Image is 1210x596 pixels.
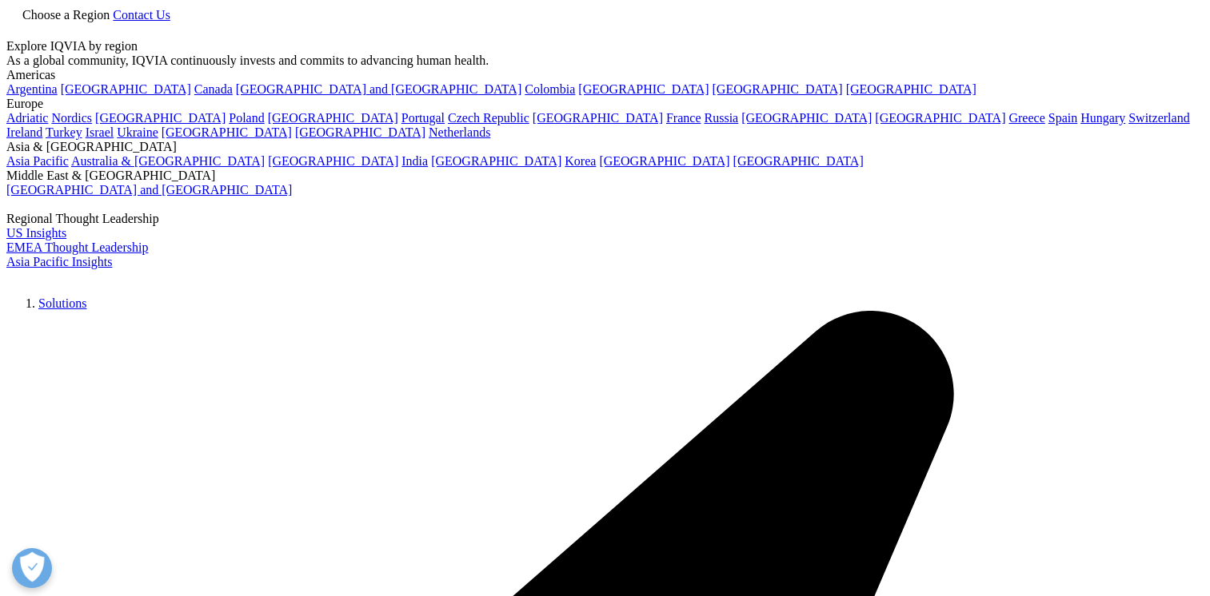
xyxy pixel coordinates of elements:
a: [GEOGRAPHIC_DATA] [599,154,729,168]
a: [GEOGRAPHIC_DATA] and [GEOGRAPHIC_DATA] [6,183,292,197]
a: [GEOGRAPHIC_DATA] [268,111,398,125]
button: Açık Tercihler [12,548,52,588]
a: Solutions [38,296,86,310]
a: Ireland [6,125,42,139]
div: Asia & [GEOGRAPHIC_DATA] [6,140,1204,154]
a: Poland [229,111,264,125]
a: [GEOGRAPHIC_DATA] and [GEOGRAPHIC_DATA] [236,82,521,96]
div: Europe [6,97,1204,111]
a: Korea [565,154,596,168]
a: Asia Pacific [6,154,69,168]
a: [GEOGRAPHIC_DATA] [533,111,663,125]
div: Regional Thought Leadership [6,212,1204,226]
a: Greece [1008,111,1044,125]
a: Australia & [GEOGRAPHIC_DATA] [71,154,265,168]
a: [GEOGRAPHIC_DATA] [431,154,561,168]
a: Turkey [46,125,82,139]
a: Colombia [525,82,575,96]
a: [GEOGRAPHIC_DATA] [846,82,976,96]
a: Switzerland [1128,111,1189,125]
span: Choose a Region [22,8,110,22]
a: [GEOGRAPHIC_DATA] [741,111,872,125]
a: [GEOGRAPHIC_DATA] [268,154,398,168]
a: [GEOGRAPHIC_DATA] [295,125,425,139]
a: Asia Pacific Insights [6,255,112,268]
a: France [666,111,701,125]
div: Explore IQVIA by region [6,39,1204,54]
a: Czech Republic [448,111,529,125]
a: Portugal [401,111,445,125]
a: [GEOGRAPHIC_DATA] [713,82,843,96]
a: Spain [1048,111,1077,125]
a: Canada [194,82,233,96]
a: Nordics [51,111,92,125]
a: [GEOGRAPHIC_DATA] [875,111,1005,125]
div: As a global community, IQVIA continuously invests and commits to advancing human health. [6,54,1204,68]
a: Netherlands [429,125,490,139]
div: Americas [6,68,1204,82]
a: [GEOGRAPHIC_DATA] [733,154,864,168]
a: US Insights [6,226,66,240]
a: EMEA Thought Leadership [6,240,148,254]
a: Ukraine [117,125,158,139]
a: [GEOGRAPHIC_DATA] [61,82,191,96]
a: [GEOGRAPHIC_DATA] [95,111,226,125]
a: Contact Us [113,8,170,22]
a: Argentina [6,82,58,96]
div: Middle East & [GEOGRAPHIC_DATA] [6,169,1204,183]
a: [GEOGRAPHIC_DATA] [162,125,292,139]
a: Israel [86,125,114,139]
a: [GEOGRAPHIC_DATA] [578,82,709,96]
a: Russia [705,111,739,125]
a: Hungary [1080,111,1125,125]
a: India [401,154,428,168]
a: Adriatic [6,111,48,125]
